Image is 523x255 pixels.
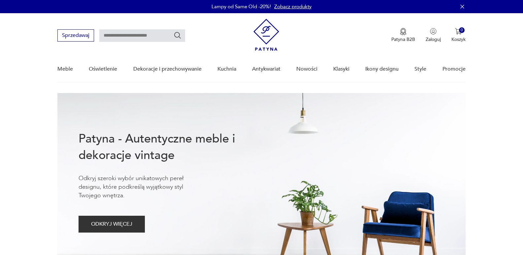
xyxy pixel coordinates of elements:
button: Zaloguj [426,28,441,43]
a: Kuchnia [217,56,236,82]
a: Ikona medaluPatyna B2B [391,28,415,43]
a: Ikony designu [365,56,399,82]
a: ODKRYJ WIĘCEJ [79,222,145,227]
p: Odkryj szeroki wybór unikatowych pereł designu, które podkreślą wyjątkowy styl Twojego wnętrza. [79,174,204,200]
img: Patyna - sklep z meblami i dekoracjami vintage [253,19,279,51]
div: 0 [459,27,465,33]
a: Antykwariat [252,56,280,82]
button: ODKRYJ WIĘCEJ [79,216,145,233]
button: Sprzedawaj [57,29,94,42]
img: Ikona medalu [400,28,407,35]
a: Style [414,56,426,82]
h1: Patyna - Autentyczne meble i dekoracje vintage [79,131,257,164]
a: Oświetlenie [89,56,117,82]
a: Dekoracje i przechowywanie [133,56,202,82]
p: Zaloguj [426,36,441,43]
a: Zobacz produkty [274,3,311,10]
a: Sprzedawaj [57,34,94,38]
a: Nowości [296,56,317,82]
a: Klasyki [333,56,349,82]
button: Patyna B2B [391,28,415,43]
p: Koszyk [451,36,466,43]
p: Lampy od Same Old -20%! [212,3,271,10]
button: 0Koszyk [451,28,466,43]
a: Meble [57,56,73,82]
a: Promocje [442,56,466,82]
button: Szukaj [174,31,181,39]
img: Ikonka użytkownika [430,28,437,35]
p: Patyna B2B [391,36,415,43]
img: Ikona koszyka [455,28,462,35]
